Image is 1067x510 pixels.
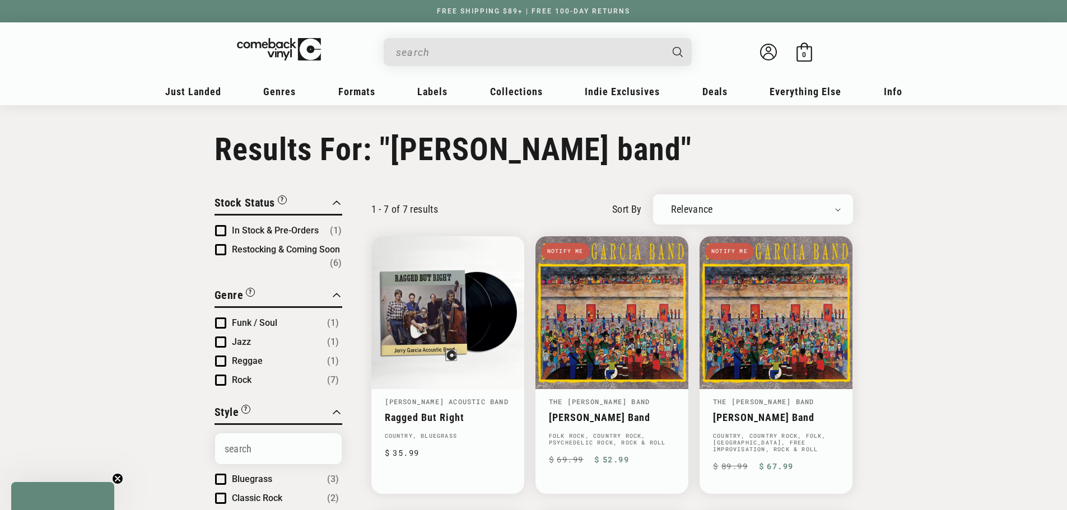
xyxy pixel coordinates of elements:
span: Style [215,405,239,419]
label: sort by [612,202,642,217]
span: In Stock & Pre-Orders [232,225,319,236]
span: Genres [263,86,296,97]
span: Stock Status [215,196,275,209]
span: Number of products: (1) [327,354,339,368]
span: Everything Else [770,86,841,97]
span: Deals [702,86,728,97]
span: Funk / Soul [232,317,277,328]
button: Filter by Style [215,404,251,423]
span: Number of products: (6) [330,256,342,270]
span: Number of products: (7) [327,373,339,387]
span: 0 [802,50,806,59]
input: When autocomplete results are available use up and down arrows to review and enter to select [396,41,661,64]
span: Number of products: (1) [330,224,342,237]
a: The [PERSON_NAME] Band [713,397,814,406]
button: Filter by Stock Status [215,194,287,214]
p: 1 - 7 of 7 results [371,203,438,215]
div: Close teaser [11,482,114,510]
button: Search [663,38,693,66]
span: Just Landed [165,86,221,97]
button: Filter by Genre [215,287,255,306]
span: Labels [417,86,448,97]
a: Ragged But Right [385,411,511,423]
span: Number of products: (1) [327,335,339,349]
a: The [PERSON_NAME] Band [549,397,650,406]
span: Classic Rock [232,493,282,503]
span: Genre [215,288,244,302]
span: Number of products: (1) [327,316,339,330]
a: [PERSON_NAME] Band [713,411,839,423]
span: Rock [232,375,251,385]
span: Number of products: (2) [327,492,339,505]
a: FREE SHIPPING $89+ | FREE 100-DAY RETURNS [426,7,641,15]
button: Close teaser [112,473,123,484]
a: [PERSON_NAME] Band [549,411,675,423]
span: Info [884,86,902,97]
span: Collections [490,86,543,97]
input: Search Options [215,433,342,464]
span: Reggae [232,355,263,366]
span: Jazz [232,336,251,347]
span: Formats [338,86,375,97]
span: Restocking & Coming Soon [232,244,340,255]
span: Number of products: (3) [327,472,339,486]
div: Search [384,38,692,66]
h1: Results For: "[PERSON_NAME] band" [215,131,853,168]
span: Indie Exclusives [585,86,660,97]
span: Bluegrass [232,474,272,484]
a: [PERSON_NAME] Acoustic Band [385,397,509,406]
